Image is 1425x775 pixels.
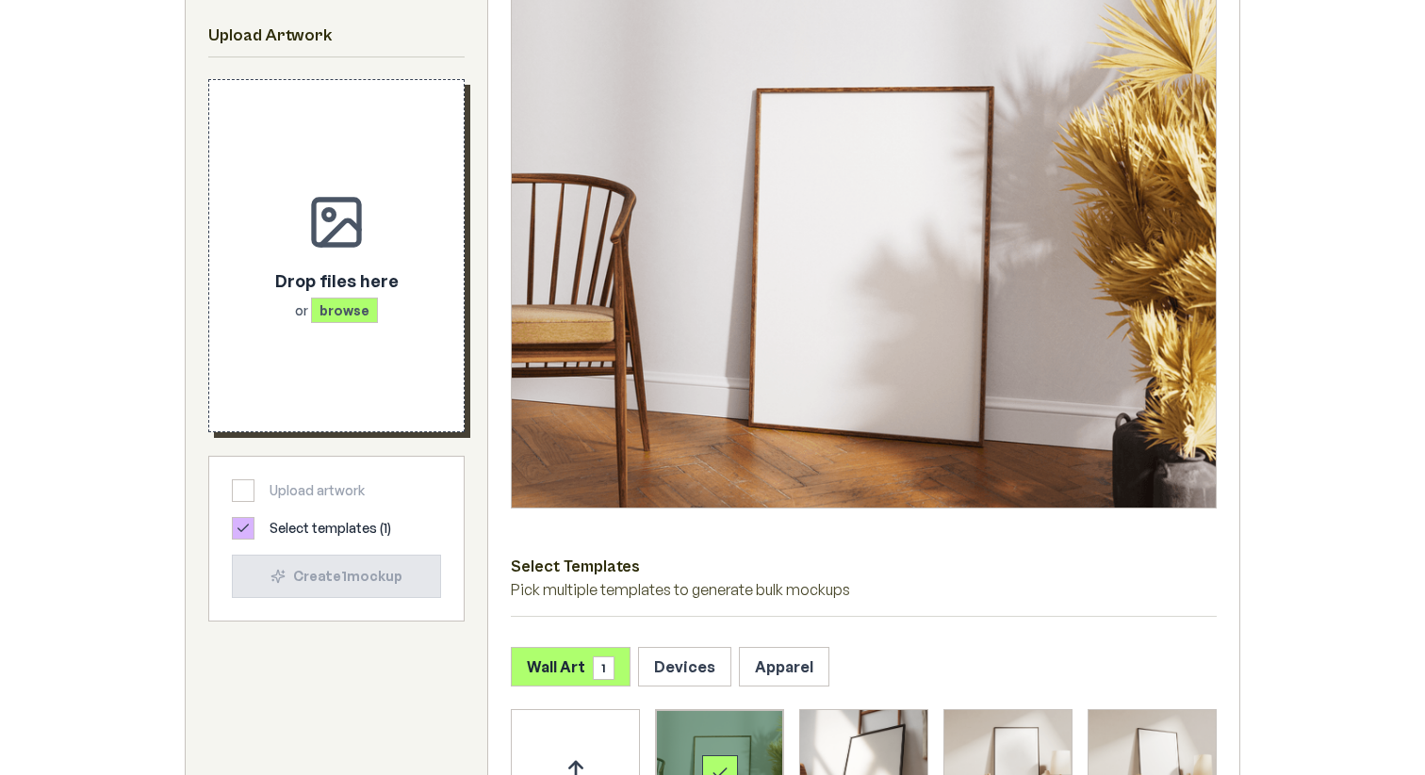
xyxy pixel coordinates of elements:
span: browse [311,298,378,323]
button: Apparel [739,647,829,686]
button: Devices [638,647,731,686]
span: 1 [593,656,614,680]
h2: Upload Artwork [208,23,465,49]
h3: Select Templates [511,554,1217,578]
div: Create 1 mockup [248,567,425,586]
p: Drop files here [275,267,399,294]
p: or [275,301,399,320]
p: Pick multiple templates to generate bulk mockups [511,578,1217,601]
button: Create1mockup [232,555,441,598]
button: Wall Art1 [511,647,631,686]
span: Upload artwork [270,481,365,500]
span: Select templates ( 1 ) [270,519,391,538]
